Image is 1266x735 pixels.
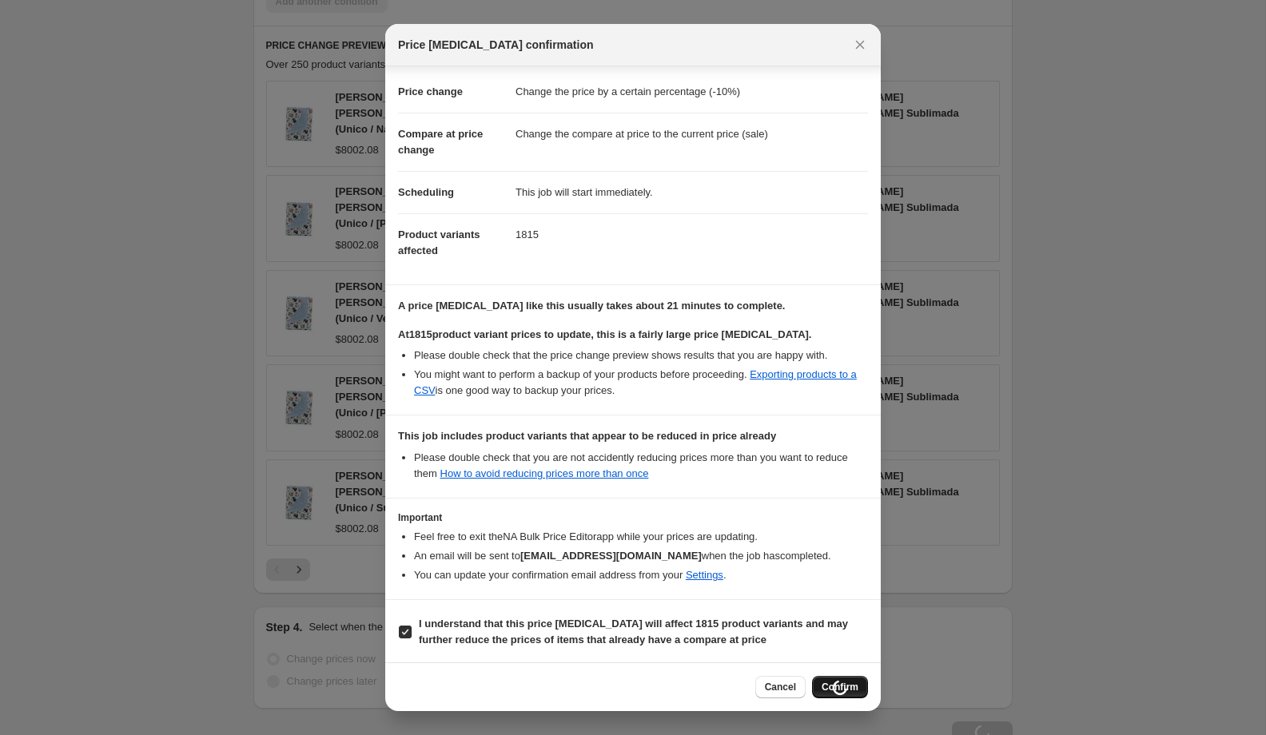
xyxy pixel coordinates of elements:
[686,569,723,581] a: Settings
[755,676,806,698] button: Cancel
[398,511,868,524] h3: Important
[414,548,868,564] li: An email will be sent to when the job has completed .
[414,450,868,482] li: Please double check that you are not accidently reducing prices more than you want to reduce them
[414,567,868,583] li: You can update your confirmation email address from your .
[520,550,702,562] b: [EMAIL_ADDRESS][DOMAIN_NAME]
[414,348,868,364] li: Please double check that the price change preview shows results that you are happy with.
[398,186,454,198] span: Scheduling
[414,367,868,399] li: You might want to perform a backup of your products before proceeding. is one good way to backup ...
[765,681,796,693] span: Cancel
[398,228,480,256] span: Product variants affected
[398,430,776,442] b: This job includes product variants that appear to be reduced in price already
[419,618,848,646] b: I understand that this price [MEDICAL_DATA] will affect 1815 product variants and may further red...
[516,113,868,155] dd: Change the compare at price to the current price (sale)
[516,171,868,213] dd: This job will start immediately.
[516,71,868,113] dd: Change the price by a certain percentage (-10%)
[414,368,857,396] a: Exporting products to a CSV
[398,37,594,53] span: Price [MEDICAL_DATA] confirmation
[849,34,871,56] button: Close
[398,85,463,97] span: Price change
[414,529,868,545] li: Feel free to exit the NA Bulk Price Editor app while your prices are updating.
[398,300,785,312] b: A price [MEDICAL_DATA] like this usually takes about 21 minutes to complete.
[516,213,868,256] dd: 1815
[398,128,483,156] span: Compare at price change
[440,467,649,479] a: How to avoid reducing prices more than once
[398,328,811,340] b: At 1815 product variant prices to update, this is a fairly large price [MEDICAL_DATA].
